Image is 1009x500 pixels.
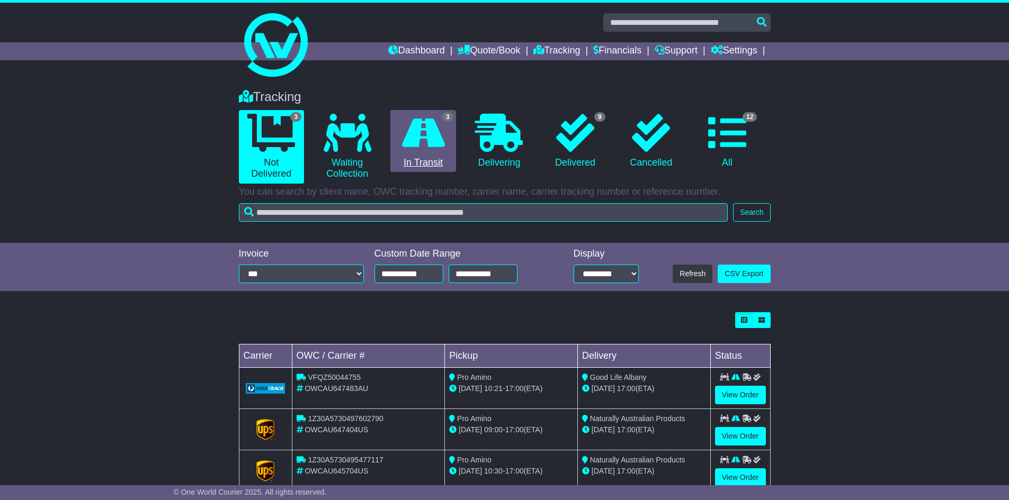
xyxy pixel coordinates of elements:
td: Pickup [445,344,578,368]
span: 1Z30A5730495477117 [308,456,383,464]
span: 3 [442,112,453,122]
div: Display [574,248,639,260]
img: GetCarrierServiceLogo [256,460,274,481]
a: Cancelled [619,110,684,172]
span: © One World Courier 2025. All rights reserved. [174,488,327,496]
div: Custom Date Range [374,248,544,260]
span: Pro Amino [457,456,492,464]
td: Status [710,344,770,368]
span: 17:00 [617,384,636,393]
img: GetCarrierServiceLogo [256,419,274,440]
a: Quote/Book [458,42,520,60]
span: 09:00 [484,425,503,434]
a: CSV Export [718,265,770,283]
span: 17:00 [617,425,636,434]
span: Good Life Albany [590,373,647,381]
a: Dashboard [388,42,445,60]
span: Naturally Australian Products [590,456,685,464]
td: Delivery [577,344,710,368]
span: 12 [743,112,757,122]
span: OWCAU645704US [305,467,368,475]
a: View Order [715,468,766,487]
a: Tracking [533,42,580,60]
button: Search [733,203,770,222]
a: Support [655,42,698,60]
span: 17:00 [505,467,524,475]
span: OWCAU647483AU [305,384,368,393]
span: 17:00 [617,467,636,475]
span: 1Z30A5730497602790 [308,414,383,423]
a: Delivering [467,110,532,172]
a: Financials [593,42,641,60]
div: (ETA) [582,383,706,394]
a: Waiting Collection [315,110,380,184]
p: You can search by client name, OWC tracking number, carrier name, carrier tracking number or refe... [239,186,771,198]
span: VFQZ50044755 [308,373,361,381]
span: 3 [290,112,301,122]
span: [DATE] [459,425,482,434]
a: 3 In Transit [390,110,456,172]
td: OWC / Carrier # [292,344,445,368]
span: [DATE] [459,467,482,475]
div: (ETA) [582,424,706,435]
button: Refresh [673,265,712,283]
span: 10:21 [484,384,503,393]
a: View Order [715,427,766,446]
a: 12 All [694,110,760,172]
img: GetCarrierServiceLogo [246,383,285,394]
span: Pro Amino [457,373,492,381]
td: Carrier [239,344,292,368]
a: View Order [715,386,766,404]
div: Tracking [234,89,776,105]
span: 10:30 [484,467,503,475]
div: - (ETA) [449,383,573,394]
span: Naturally Australian Products [590,414,685,423]
span: [DATE] [459,384,482,393]
span: [DATE] [592,425,615,434]
span: [DATE] [592,467,615,475]
span: 9 [594,112,605,122]
span: [DATE] [592,384,615,393]
div: - (ETA) [449,424,573,435]
span: 17:00 [505,425,524,434]
div: (ETA) [582,466,706,477]
span: OWCAU647404US [305,425,368,434]
div: Invoice [239,248,364,260]
div: - (ETA) [449,466,573,477]
span: 17:00 [505,384,524,393]
a: 9 Delivered [542,110,608,172]
span: Pro Amino [457,414,492,423]
a: Settings [711,42,757,60]
a: 3 Not Delivered [239,110,304,184]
